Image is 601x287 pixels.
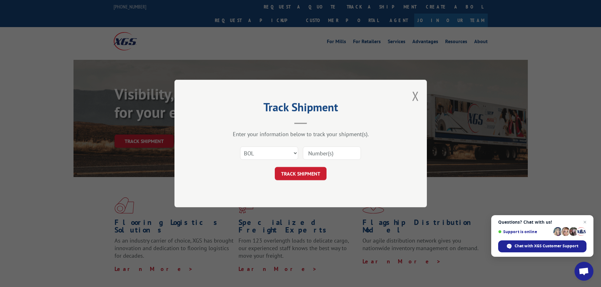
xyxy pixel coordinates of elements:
h2: Track Shipment [206,103,395,115]
a: Open chat [574,262,593,281]
button: TRACK SHIPMENT [275,167,327,180]
div: Enter your information below to track your shipment(s). [206,130,395,138]
span: Chat with XGS Customer Support [498,240,586,252]
span: Chat with XGS Customer Support [515,243,578,249]
span: Questions? Chat with us! [498,220,586,225]
button: Close modal [412,88,419,104]
span: Support is online [498,229,551,234]
input: Number(s) [303,146,361,160]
